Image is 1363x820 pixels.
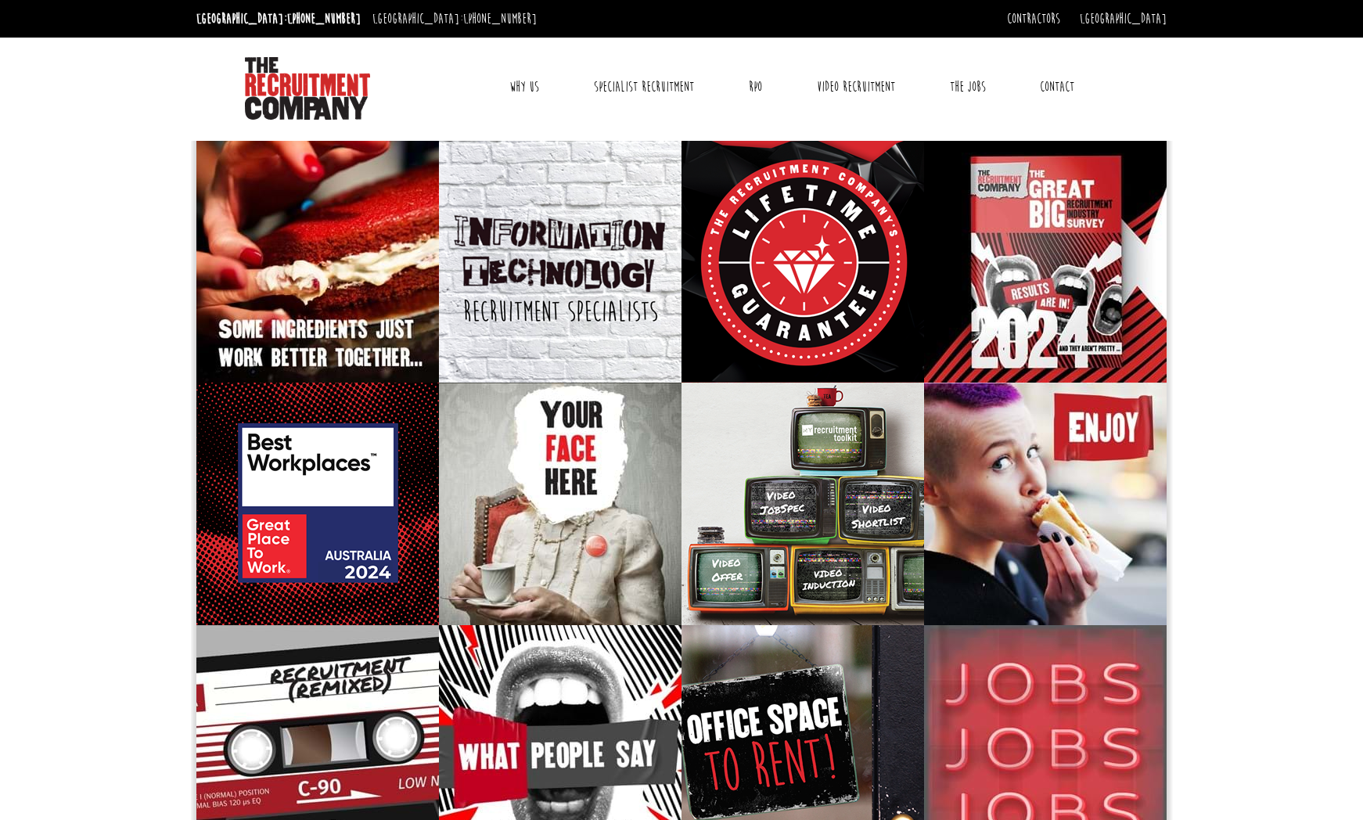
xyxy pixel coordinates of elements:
[737,67,774,106] a: RPO
[369,6,541,31] li: [GEOGRAPHIC_DATA]:
[245,57,370,120] img: The Recruitment Company
[192,6,365,31] li: [GEOGRAPHIC_DATA]:
[498,67,551,106] a: Why Us
[938,67,998,106] a: The Jobs
[1028,67,1086,106] a: Contact
[463,10,537,27] a: [PHONE_NUMBER]
[1080,10,1167,27] a: [GEOGRAPHIC_DATA]
[1007,10,1060,27] a: Contractors
[582,67,706,106] a: Specialist Recruitment
[287,10,361,27] a: [PHONE_NUMBER]
[805,67,907,106] a: Video Recruitment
